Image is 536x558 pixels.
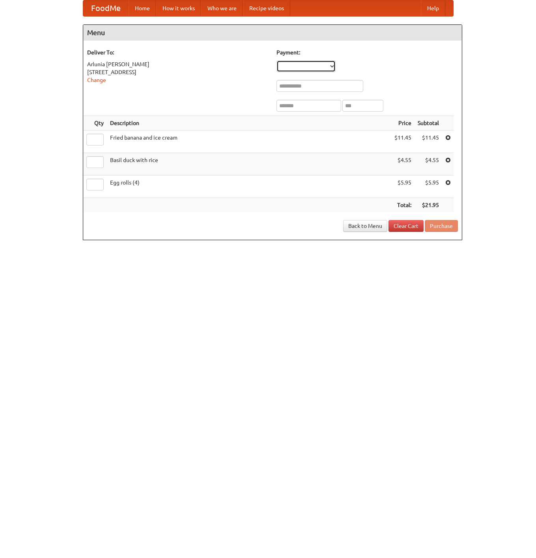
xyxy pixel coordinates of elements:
[156,0,201,16] a: How it works
[415,153,442,175] td: $4.55
[415,198,442,213] th: $21.95
[343,220,387,232] a: Back to Menu
[421,0,445,16] a: Help
[415,116,442,131] th: Subtotal
[415,131,442,153] td: $11.45
[201,0,243,16] a: Who we are
[107,131,391,153] td: Fried banana and ice cream
[415,175,442,198] td: $5.95
[276,49,458,56] h5: Payment:
[243,0,290,16] a: Recipe videos
[391,116,415,131] th: Price
[391,153,415,175] td: $4.55
[107,153,391,175] td: Basil duck with rice
[83,116,107,131] th: Qty
[83,25,462,41] h4: Menu
[83,0,129,16] a: FoodMe
[391,198,415,213] th: Total:
[425,220,458,232] button: Purchase
[391,131,415,153] td: $11.45
[391,175,415,198] td: $5.95
[87,77,106,83] a: Change
[107,116,391,131] th: Description
[107,175,391,198] td: Egg rolls (4)
[87,49,269,56] h5: Deliver To:
[129,0,156,16] a: Home
[87,60,269,68] div: Arlunia [PERSON_NAME]
[87,68,269,76] div: [STREET_ADDRESS]
[388,220,424,232] a: Clear Cart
